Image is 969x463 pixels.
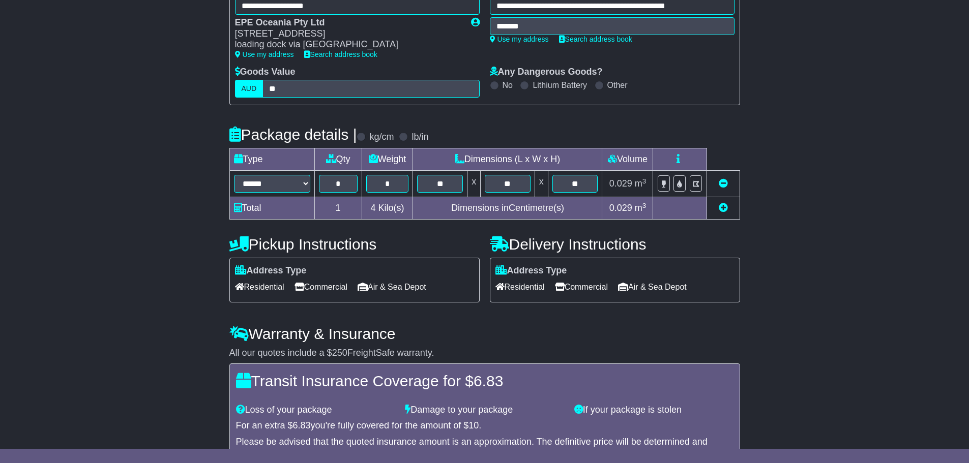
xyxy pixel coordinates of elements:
span: 250 [332,348,347,358]
div: For an extra $ you're fully covered for the amount of $ . [236,420,733,431]
td: Total [229,197,314,220]
label: kg/cm [369,132,394,143]
div: If your package is stolen [569,405,739,416]
label: Address Type [235,265,307,276]
span: Commercial [295,279,347,295]
td: Dimensions (L x W x H) [413,148,602,171]
label: Other [607,80,628,90]
div: Please be advised that the quoted insurance amount is an approximation. The definitive price will... [236,437,733,458]
div: Loss of your package [231,405,400,416]
label: AUD [235,80,263,98]
span: 6.83 [293,420,311,430]
label: Lithium Battery [533,80,587,90]
span: Residential [495,279,545,295]
td: x [467,171,481,197]
span: m [635,178,647,189]
span: 6.83 [474,373,503,389]
span: 0.029 [609,178,632,189]
span: Air & Sea Depot [358,279,426,295]
a: Use my address [235,50,294,58]
div: loading dock via [GEOGRAPHIC_DATA] [235,39,461,50]
label: Address Type [495,265,567,276]
h4: Transit Insurance Coverage for $ [236,373,733,389]
span: Air & Sea Depot [618,279,687,295]
td: x [535,171,548,197]
label: Goods Value [235,67,296,78]
div: All our quotes include a $ FreightSafe warranty. [229,348,740,359]
div: [STREET_ADDRESS] [235,28,461,40]
h4: Delivery Instructions [490,236,740,253]
div: Damage to your package [400,405,569,416]
h4: Package details | [229,126,357,143]
span: Commercial [555,279,608,295]
label: Any Dangerous Goods? [490,67,603,78]
a: Search address book [304,50,377,58]
td: Type [229,148,314,171]
a: Use my address [490,35,549,43]
a: Add new item [719,203,728,213]
span: Residential [235,279,284,295]
span: 10 [468,420,479,430]
a: Search address book [559,35,632,43]
td: Dimensions in Centimetre(s) [413,197,602,220]
label: lb/in [412,132,428,143]
div: EPE Oceania Pty Ltd [235,17,461,28]
td: Qty [314,148,362,171]
span: 0.029 [609,203,632,213]
td: 1 [314,197,362,220]
td: Weight [362,148,413,171]
span: m [635,203,647,213]
a: Remove this item [719,178,728,189]
td: Volume [602,148,653,171]
label: No [503,80,513,90]
sup: 3 [642,177,647,185]
h4: Warranty & Insurance [229,325,740,342]
h4: Pickup Instructions [229,236,480,253]
sup: 3 [642,202,647,209]
span: 4 [370,203,375,213]
td: Kilo(s) [362,197,413,220]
